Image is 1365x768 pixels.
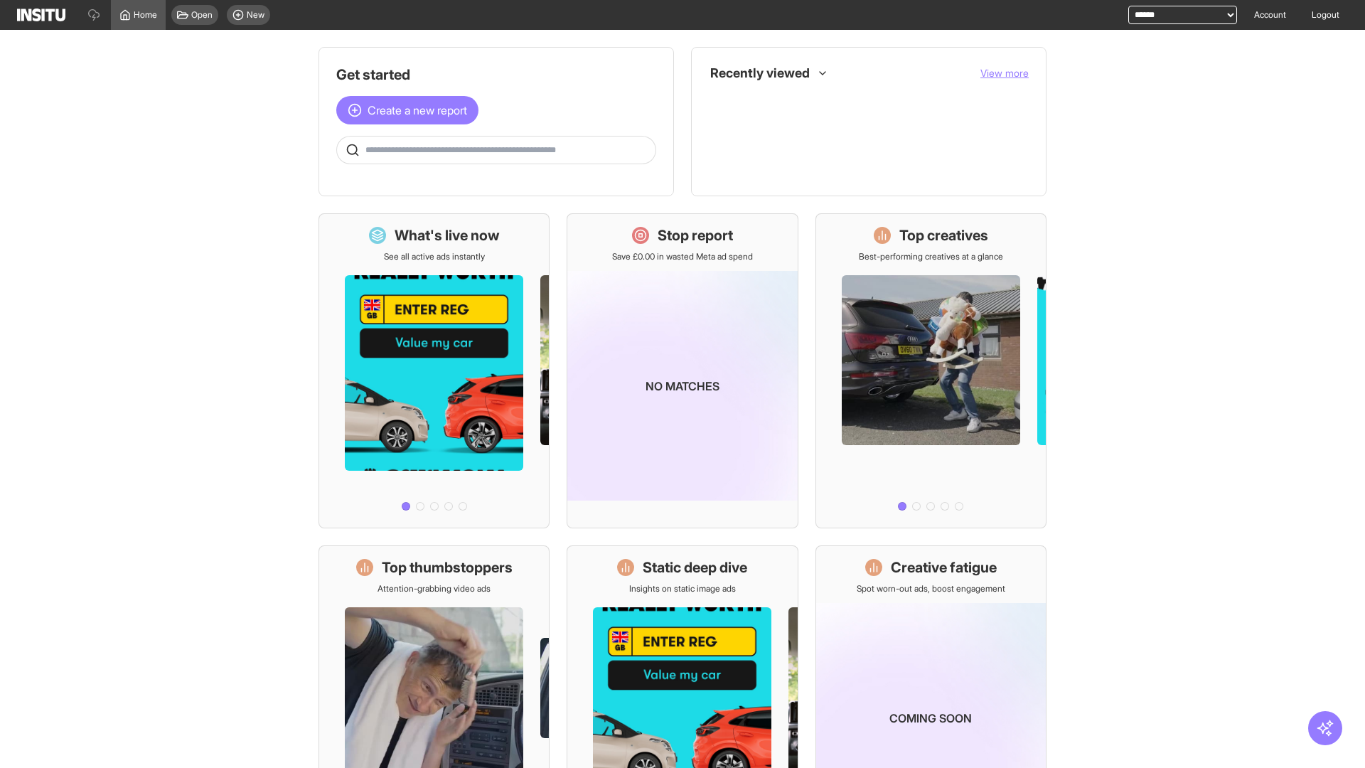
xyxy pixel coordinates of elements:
[980,67,1029,79] span: View more
[567,271,797,501] img: coming-soon-gradient_kfitwp.png
[191,9,213,21] span: Open
[134,9,157,21] span: Home
[368,102,467,119] span: Create a new report
[815,213,1046,528] a: Top creativesBest-performing creatives at a glance
[336,96,478,124] button: Create a new report
[378,583,491,594] p: Attention-grabbing video ads
[17,9,65,21] img: Logo
[980,66,1029,80] button: View more
[247,9,264,21] span: New
[643,558,747,577] h1: Static deep dive
[567,213,798,528] a: Stop reportSave £0.00 in wasted Meta ad spendNo matches
[899,225,988,245] h1: Top creatives
[859,251,1003,262] p: Best-performing creatives at a glance
[384,251,485,262] p: See all active ads instantly
[395,225,500,245] h1: What's live now
[336,65,656,85] h1: Get started
[318,213,550,528] a: What's live nowSee all active ads instantly
[658,225,733,245] h1: Stop report
[629,583,736,594] p: Insights on static image ads
[382,558,513,577] h1: Top thumbstoppers
[646,378,719,395] p: No matches
[612,251,753,262] p: Save £0.00 in wasted Meta ad spend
